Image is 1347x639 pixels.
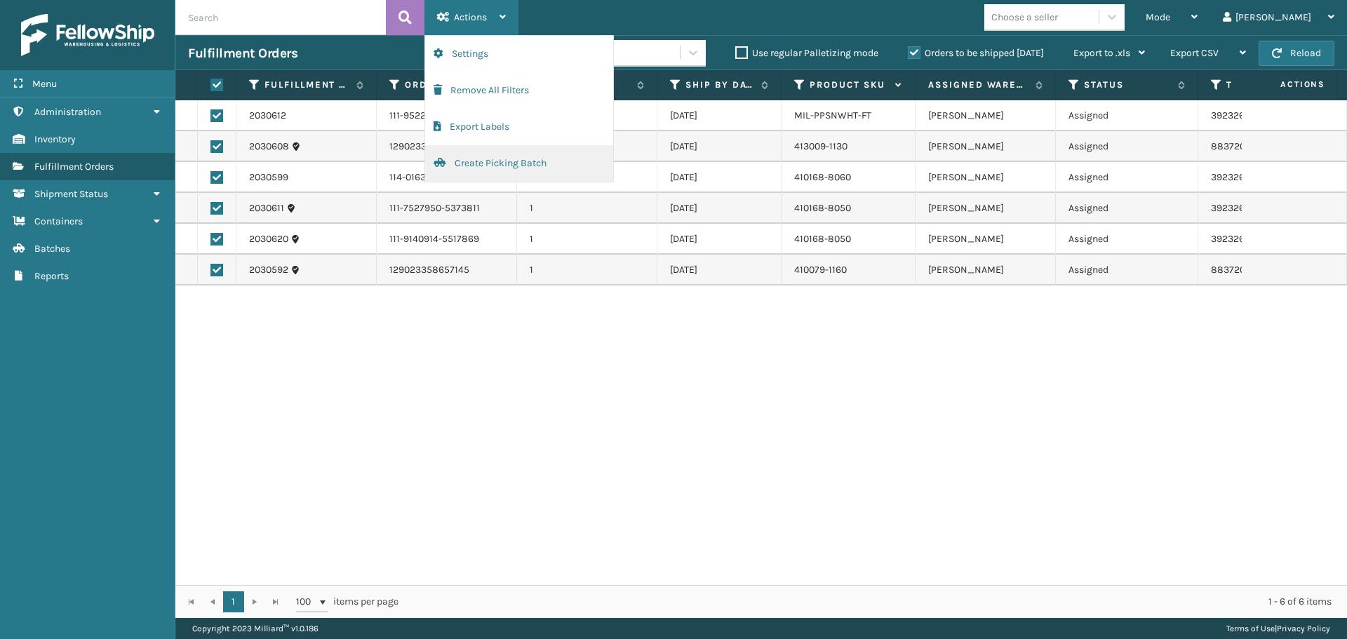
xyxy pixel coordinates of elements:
td: [PERSON_NAME] [916,162,1056,193]
td: Assigned [1056,255,1198,285]
a: 2030620 [249,232,288,246]
label: Use regular Palletizing mode [735,47,878,59]
a: 2030612 [249,109,286,123]
span: 100 [296,595,317,609]
a: 2030599 [249,170,288,184]
a: MIL-PPSNWHT-FT [794,109,871,121]
label: Status [1084,79,1171,91]
a: 410168-8060 [794,171,851,183]
a: 2030592 [249,263,288,277]
label: Assigned Warehouse [928,79,1028,91]
button: Settings [425,36,613,72]
td: [PERSON_NAME] [916,193,1056,224]
label: Fulfillment Order Id [264,79,349,91]
span: Actions [1236,73,1334,96]
span: items per page [296,591,398,612]
td: [DATE] [657,131,782,162]
td: 111-7527950-5373811 [377,193,517,224]
label: Order Number [405,79,490,91]
a: 410079-1160 [794,264,847,276]
span: Batches [34,243,70,255]
span: Inventory [34,133,76,145]
div: 1 - 6 of 6 items [418,595,1332,609]
a: 392326249552 [1211,171,1278,183]
span: Mode [1146,11,1170,23]
a: 413009-1130 [794,140,847,152]
span: Export to .xls [1073,47,1130,59]
span: Menu [32,78,57,90]
span: Reports [34,270,69,282]
td: 111-9140914-5517869 [377,224,517,255]
td: [DATE] [657,100,782,131]
td: Assigned [1056,224,1198,255]
td: Assigned [1056,162,1198,193]
button: Export Labels [425,109,613,145]
span: Fulfillment Orders [34,161,114,173]
span: Actions [454,11,487,23]
td: 129023358657145 [377,255,517,285]
div: | [1226,618,1330,639]
label: Ship By Date [685,79,754,91]
label: Tracking Number [1226,79,1311,91]
a: 883720440770 [1211,140,1278,152]
a: 392326222545 [1211,109,1278,121]
div: Choose a seller [991,10,1058,25]
a: 883720101270 [1211,264,1274,276]
a: 2030611 [249,201,284,215]
p: Copyright 2023 Milliard™ v 1.0.186 [192,618,319,639]
label: Product SKU [810,79,888,91]
td: Assigned [1056,100,1198,131]
td: Assigned [1056,131,1198,162]
td: [PERSON_NAME] [916,255,1056,285]
span: Export CSV [1170,47,1219,59]
td: [DATE] [657,255,782,285]
label: Orders to be shipped [DATE] [908,47,1044,59]
a: 392326257024 [1211,202,1278,214]
h3: Fulfillment Orders [188,45,297,62]
a: 2030608 [249,140,289,154]
td: [PERSON_NAME] [916,224,1056,255]
img: logo [21,14,154,56]
td: 111-9522688-6513044 [377,100,517,131]
td: 1 [517,224,657,255]
span: Shipment Status [34,188,108,200]
span: Administration [34,106,101,118]
button: Reload [1259,41,1334,66]
td: 114-0163881-8742642 [377,162,517,193]
a: Privacy Policy [1277,624,1330,633]
span: Containers [34,215,83,227]
td: [PERSON_NAME] [916,100,1056,131]
td: Assigned [1056,193,1198,224]
td: 1 [517,255,657,285]
a: 392326648660 [1211,233,1279,245]
a: 410168-8050 [794,202,851,214]
a: Terms of Use [1226,624,1275,633]
button: Remove All Filters [425,72,613,109]
button: Create Picking Batch [425,145,613,182]
td: [DATE] [657,193,782,224]
td: [PERSON_NAME] [916,131,1056,162]
td: [DATE] [657,224,782,255]
a: 1 [223,591,244,612]
td: 129023358688356 [377,131,517,162]
td: [DATE] [657,162,782,193]
a: 410168-8050 [794,233,851,245]
td: 1 [517,193,657,224]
